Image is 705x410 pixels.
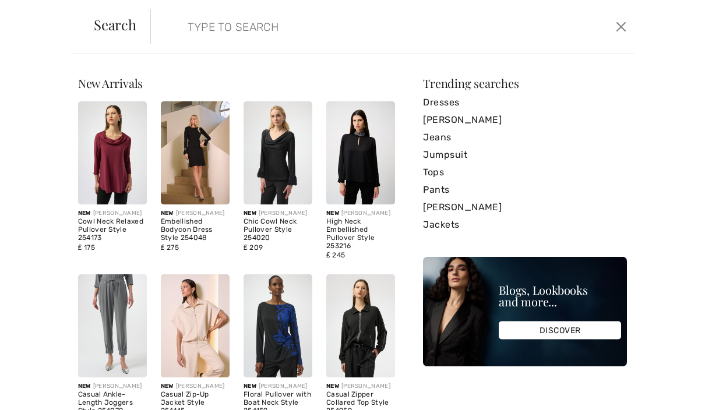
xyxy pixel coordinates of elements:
div: [PERSON_NAME] [326,209,395,218]
span: New [78,210,91,217]
input: TYPE TO SEARCH [179,9,505,44]
img: Embellished Bodycon Dress Style 254048. Deep cherry [161,101,230,204]
span: Help [27,8,51,19]
div: Cowl Neck Relaxed Pullover Style 254173 [78,218,147,242]
a: Jumpsuit [423,146,627,164]
span: New [326,210,339,217]
img: High Neck Embellished Pullover Style 253216. Black [326,101,395,204]
div: [PERSON_NAME] [161,209,230,218]
button: Close [613,17,630,36]
div: [PERSON_NAME] [244,382,312,391]
div: [PERSON_NAME] [161,382,230,391]
img: Floral Pullover with Boat Neck Style 254159. Black/Royal Sapphire [244,274,312,377]
span: Search [94,17,136,31]
span: New [161,210,174,217]
span: New Arrivals [78,75,143,91]
div: [PERSON_NAME] [78,382,147,391]
a: [PERSON_NAME] [423,111,627,129]
div: Chic Cowl Neck Pullover Style 254020 [244,218,312,242]
a: Tops [423,164,627,181]
span: ₤ 275 [161,243,179,252]
img: Casual Zipper Collared Top Style 254959. Black [326,274,395,377]
span: New [161,383,174,390]
a: Dresses [423,94,627,111]
a: Jackets [423,216,627,234]
div: [PERSON_NAME] [326,382,395,391]
div: Trending searches [423,77,627,89]
div: Blogs, Lookbooks and more... [499,284,621,307]
a: Jeans [423,129,627,146]
div: Embellished Bodycon Dress Style 254048 [161,218,230,242]
span: New [326,383,339,390]
div: High Neck Embellished Pullover Style 253216 [326,218,395,250]
div: DISCOVER [499,321,621,340]
div: [PERSON_NAME] [244,209,312,218]
span: New [78,383,91,390]
span: New [244,383,256,390]
span: ₤ 245 [326,251,345,259]
a: Pants [423,181,627,199]
span: ₤ 209 [244,243,263,252]
a: [PERSON_NAME] [423,199,627,216]
img: Casual Zip-Up Jacket Style 254145. Black [161,274,230,377]
span: ₤ 175 [78,243,95,252]
img: Casual Ankle-Length Joggers Style 254079. Grey melange [78,274,147,377]
img: Chic Cowl Neck Pullover Style 254020. Royal Sapphire 163 [244,101,312,204]
div: [PERSON_NAME] [78,209,147,218]
img: Cowl Neck Relaxed Pullover Style 254173. Royal Sapphire 163 [78,101,147,204]
img: Blogs, Lookbooks and more... [423,257,627,366]
span: New [244,210,256,217]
